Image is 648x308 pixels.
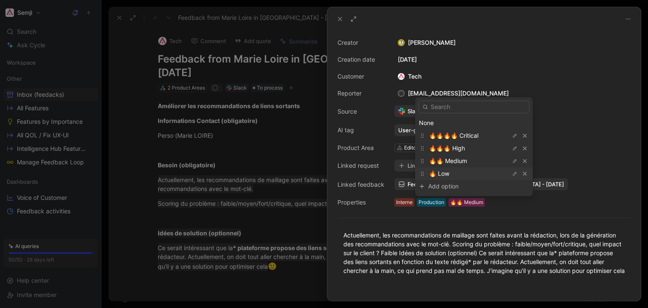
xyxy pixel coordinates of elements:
div: 🔥🔥 Medium [415,155,533,167]
div: 🔥 Low [415,167,533,180]
div: None [419,118,529,128]
span: 🔥🔥🔥 High [429,144,465,152]
div: 🔥🔥🔥🔥 Critical [415,129,533,142]
span: 🔥🔥🔥🔥 Critical [429,132,478,139]
input: Search [418,101,529,113]
div: Add option [428,181,491,191]
span: 🔥🔥 Medium [429,157,467,164]
div: 🔥🔥🔥 High [415,142,533,155]
span: 🔥 Low [429,170,449,177]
